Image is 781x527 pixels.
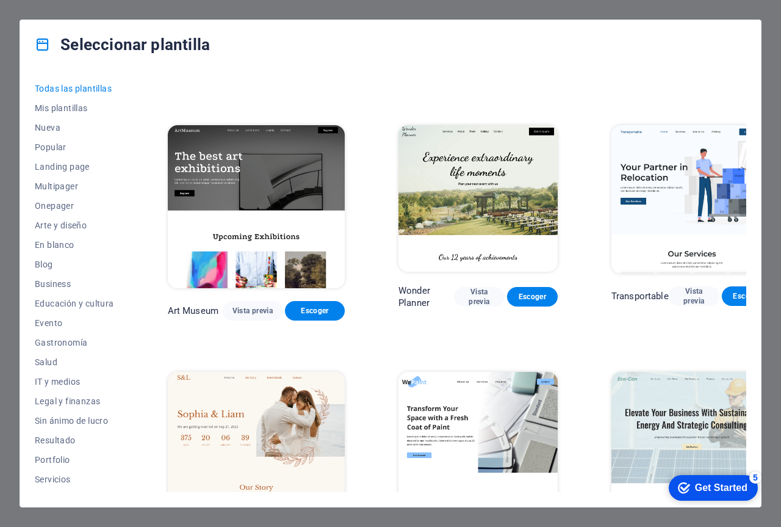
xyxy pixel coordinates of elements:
h4: Seleccionar plantilla [35,35,210,54]
span: Resultado [35,435,114,445]
span: Legal y finanzas [35,396,114,406]
button: Portfolio [35,450,114,470]
button: Blog [35,255,114,274]
button: Onepager [35,196,114,216]
button: Legal y finanzas [35,391,114,411]
span: En blanco [35,240,114,250]
span: Salud [35,357,114,367]
span: Blog [35,260,114,269]
span: Todas las plantillas [35,84,114,93]
button: Escoger [285,301,345,321]
button: Escoger [507,287,558,307]
button: Gastronomía [35,333,114,352]
span: Popular [35,142,114,152]
span: Landing page [35,162,114,172]
div: Get Started 5 items remaining, 0% complete [10,6,99,32]
p: Art Museum [168,305,218,317]
span: Onepager [35,201,114,211]
button: Escoger [722,286,772,306]
button: Mis plantillas [35,98,114,118]
span: Escoger [517,292,548,302]
button: Vista previa [669,286,719,306]
span: Sin ánimo de lucro [35,416,114,426]
button: Servicios [35,470,114,489]
span: Nueva [35,123,114,133]
span: Servicios [35,474,114,484]
button: En blanco [35,235,114,255]
button: Nueva [35,118,114,137]
span: Arte y diseño [35,220,114,230]
span: Portfolio [35,455,114,465]
button: Vista previa [223,301,283,321]
img: Wonder Planner [398,125,558,272]
img: WePaint [398,372,558,518]
p: Transportable [611,290,669,302]
span: Escoger [732,291,763,301]
button: Sin ánimo de lucro [35,411,114,431]
p: Wonder Planner [398,285,454,309]
div: 5 [90,2,103,15]
span: Vista previa [464,287,495,307]
button: Multipager [35,176,114,196]
span: Escoger [295,306,335,316]
span: Vista previa [678,286,710,306]
button: Deportes y belleza [35,489,114,509]
span: Educación y cultura [35,299,114,308]
img: Art Museum [168,125,345,289]
span: Mis plantillas [35,103,114,113]
button: Evento [35,313,114,333]
span: Business [35,279,114,289]
button: Arte y diseño [35,216,114,235]
button: Resultado [35,431,114,450]
button: Vista previa [454,287,505,307]
img: Transportable [611,125,772,274]
button: Educación y cultura [35,294,114,313]
button: Todas las plantillas [35,79,114,98]
img: Eco-Con [611,372,772,520]
span: Vista previa [232,306,273,316]
button: Popular [35,137,114,157]
span: IT y medios [35,377,114,387]
button: Landing page [35,157,114,176]
span: Multipager [35,181,114,191]
button: Business [35,274,114,294]
button: Salud [35,352,114,372]
span: Evento [35,318,114,328]
div: Get Started [36,13,88,24]
span: Gastronomía [35,338,114,347]
button: IT y medios [35,372,114,391]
